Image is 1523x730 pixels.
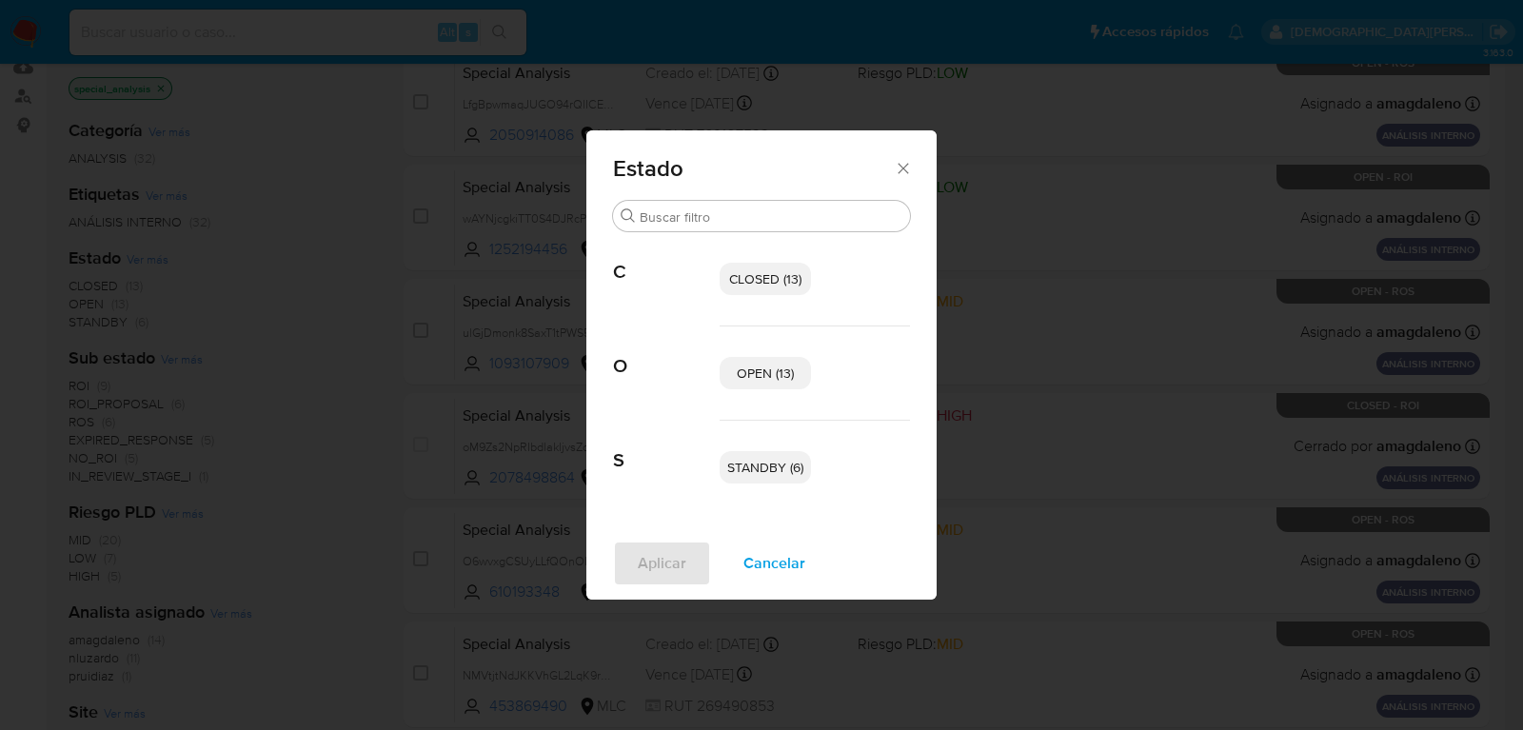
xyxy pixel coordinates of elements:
span: STANDBY (6) [727,458,803,477]
span: CLOSED (13) [729,269,801,288]
button: Cancelar [719,541,830,586]
button: Buscar [621,208,636,224]
button: Cerrar [894,159,911,176]
span: C [613,232,720,284]
span: Estado [613,157,894,180]
div: OPEN (13) [720,357,811,389]
div: STANDBY (6) [720,451,811,483]
span: OPEN (13) [737,364,794,383]
span: Cancelar [743,543,805,584]
div: CLOSED (13) [720,263,811,295]
input: Buscar filtro [640,208,902,226]
span: O [613,326,720,378]
span: S [613,421,720,472]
